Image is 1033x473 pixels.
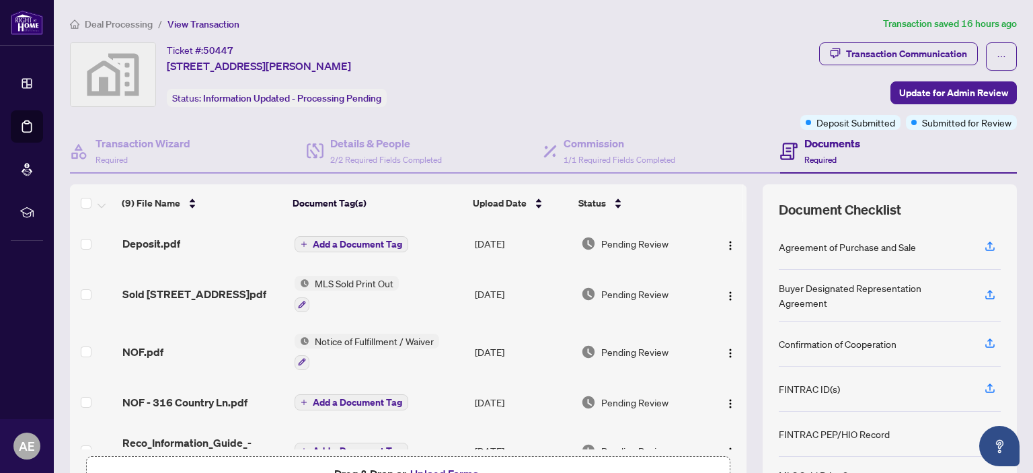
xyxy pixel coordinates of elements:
img: Logo [725,240,736,251]
h4: Documents [804,135,860,151]
span: (9) File Name [122,196,180,211]
span: MLS Sold Print Out [309,276,399,291]
div: Buyer Designated Representation Agreement [779,281,968,310]
li: / [158,16,162,32]
span: Add a Document Tag [313,446,402,456]
img: Document Status [581,236,596,251]
span: Add a Document Tag [313,240,402,249]
span: NOF.pdf [122,344,163,360]
img: svg%3e [71,43,155,106]
span: View Transaction [167,18,239,30]
div: Transaction Communication [846,43,967,65]
span: 2/2 Required Fields Completed [330,155,442,165]
img: Document Status [581,443,596,458]
span: 1/1 Required Fields Completed [564,155,675,165]
span: Pending Review [601,236,668,251]
button: Open asap [979,426,1020,466]
h4: Transaction Wizard [95,135,190,151]
td: [DATE] [469,265,576,323]
button: Logo [720,341,741,363]
td: [DATE] [469,323,576,381]
span: Required [95,155,128,165]
span: Update for Admin Review [899,82,1008,104]
span: Notice of Fulfillment / Waiver [309,334,439,349]
button: Logo [720,440,741,462]
span: AE [19,437,35,456]
th: Upload Date [467,184,573,222]
span: Pending Review [601,443,668,458]
span: Required [804,155,837,165]
img: Document Status [581,395,596,410]
article: Transaction saved 16 hours ago [883,16,1017,32]
div: FINTRAC ID(s) [779,381,840,396]
h4: Details & People [330,135,442,151]
button: Add a Document Tag [295,443,408,459]
span: Add a Document Tag [313,398,402,407]
button: Add a Document Tag [295,235,408,253]
span: Pending Review [601,287,668,301]
img: Logo [725,291,736,301]
h4: Commission [564,135,675,151]
button: Add a Document Tag [295,394,408,410]
td: [DATE] [469,381,576,424]
span: home [70,20,79,29]
button: Update for Admin Review [890,81,1017,104]
span: Reco_Information_Guide_-_RECO_Forms_2025-08-11_18_07_08.pdf [122,435,284,467]
span: ellipsis [997,52,1006,61]
span: Submitted for Review [922,115,1011,130]
img: Logo [725,447,736,458]
span: Deposit.pdf [122,235,180,252]
span: Upload Date [473,196,527,211]
span: Pending Review [601,344,668,359]
button: Add a Document Tag [295,394,408,411]
img: Logo [725,398,736,409]
button: Status IconMLS Sold Print Out [295,276,399,312]
th: (9) File Name [116,184,287,222]
span: plus [301,241,307,248]
span: Document Checklist [779,201,901,219]
span: Pending Review [601,395,668,410]
img: Status Icon [295,334,309,349]
span: Deal Processing [85,18,153,30]
button: Status IconNotice of Fulfillment / Waiver [295,334,439,370]
div: Status: [167,89,387,107]
img: logo [11,10,43,35]
span: Sold [STREET_ADDRESS]pdf [122,286,266,302]
button: Logo [720,392,741,413]
img: Logo [725,348,736,359]
img: Document Status [581,344,596,359]
button: Add a Document Tag [295,236,408,252]
div: Confirmation of Cooperation [779,336,896,351]
span: NOF - 316 Country Ln.pdf [122,394,247,410]
span: Information Updated - Processing Pending [203,92,381,104]
div: Ticket #: [167,42,233,58]
span: 50447 [203,44,233,57]
button: Logo [720,283,741,305]
span: Status [578,196,606,211]
div: Agreement of Purchase and Sale [779,240,916,254]
td: [DATE] [469,222,576,265]
button: Transaction Communication [819,42,978,65]
span: Deposit Submitted [816,115,895,130]
span: plus [301,399,307,406]
button: Logo [720,233,741,254]
span: plus [301,447,307,454]
th: Document Tag(s) [287,184,468,222]
th: Status [573,184,705,222]
img: Status Icon [295,276,309,291]
span: [STREET_ADDRESS][PERSON_NAME] [167,58,351,74]
div: FINTRAC PEP/HIO Record [779,427,890,441]
img: Document Status [581,287,596,301]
